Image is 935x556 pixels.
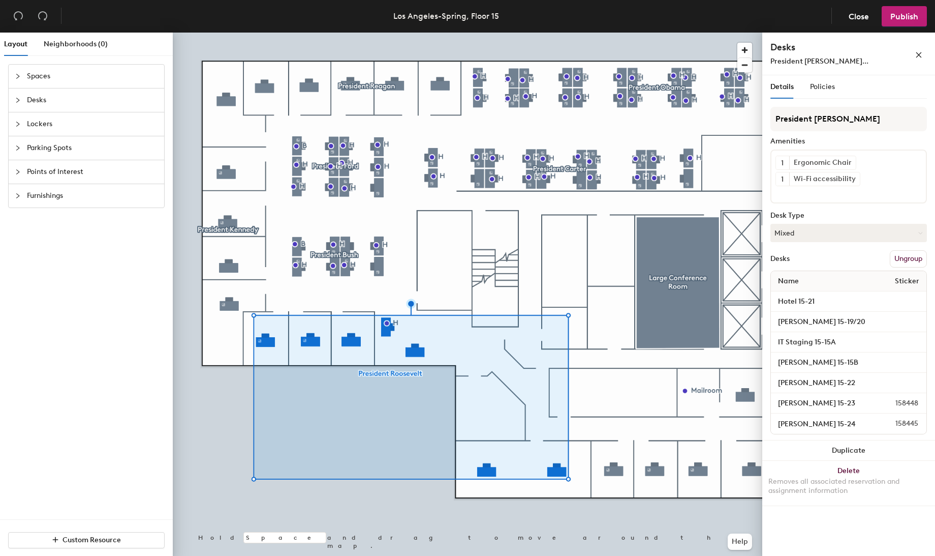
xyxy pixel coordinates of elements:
button: Mixed [770,224,927,242]
span: Furnishings [27,184,158,208]
span: Close [849,12,869,21]
button: Close [840,6,878,26]
button: Help [728,534,752,550]
span: Points of Interest [27,160,158,184]
span: undo [13,11,23,21]
input: Unnamed desk [773,396,871,411]
span: Publish [890,12,918,21]
input: Unnamed desk [773,315,924,329]
div: Desk Type [770,212,927,220]
input: Unnamed desk [773,356,924,370]
button: Duplicate [762,441,935,461]
span: collapsed [15,73,21,79]
span: Neighborhoods (0) [44,40,108,48]
span: 158448 [871,398,924,409]
span: Parking Spots [27,136,158,160]
button: Redo (⌘ + ⇧ + Z) [33,6,53,26]
div: Wi-Fi accessibility [789,172,860,186]
span: collapsed [15,121,21,127]
span: 1 [782,158,784,168]
span: Lockers [27,112,158,136]
span: 158445 [871,418,924,429]
span: Details [770,82,794,91]
button: Custom Resource [8,532,165,548]
input: Unnamed desk [773,376,924,390]
div: Removes all associated reservation and assignment information [768,477,929,495]
span: Desks [27,89,158,112]
button: 1 [776,172,789,186]
span: collapsed [15,169,21,175]
span: collapsed [15,193,21,199]
button: DeleteRemoves all associated reservation and assignment information [762,461,935,506]
span: Spaces [27,65,158,88]
span: President [PERSON_NAME]... [770,57,868,66]
button: 1 [776,156,789,169]
span: Sticker [890,272,924,290]
input: Unnamed desk [773,295,924,309]
span: Name [773,272,804,290]
span: collapsed [15,97,21,103]
button: Undo (⌘ + Z) [8,6,28,26]
input: Unnamed desk [773,335,924,349]
input: Unnamed desk [773,417,871,431]
div: Ergonomic Chair [789,156,856,169]
span: 1 [782,174,784,185]
span: collapsed [15,145,21,151]
button: Ungroup [890,250,927,268]
span: close [915,51,922,58]
span: Layout [4,40,27,48]
div: Los Angeles-Spring, Floor 15 [394,10,500,22]
button: Publish [882,6,927,26]
span: Policies [810,82,835,91]
div: Desks [770,255,790,263]
span: Custom Resource [63,536,121,544]
h4: Desks [770,41,882,54]
div: Amenities [770,137,927,145]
